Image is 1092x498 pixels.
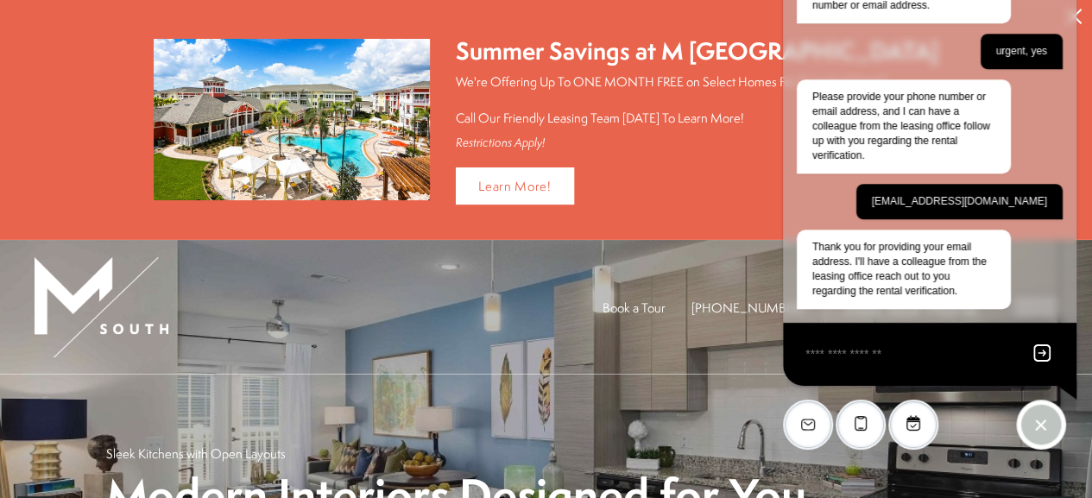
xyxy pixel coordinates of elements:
[456,35,938,68] div: Summer Savings at M [GEOGRAPHIC_DATA]
[456,167,574,205] a: Learn More!
[35,257,168,357] img: MSouth
[106,444,286,463] p: Sleek Kitchens with Open Layouts
[456,72,938,127] p: We're Offering Up To ONE MONTH FREE on Select Homes For A Limited Time!* Call Our Friendly Leasin...
[603,299,666,317] a: Book a Tour
[691,299,804,317] span: [PHONE_NUMBER]
[456,136,938,150] div: Restrictions Apply!
[691,299,804,317] a: Call Us at 813-570-8014
[154,39,430,200] img: Summer Savings at M South Apartments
